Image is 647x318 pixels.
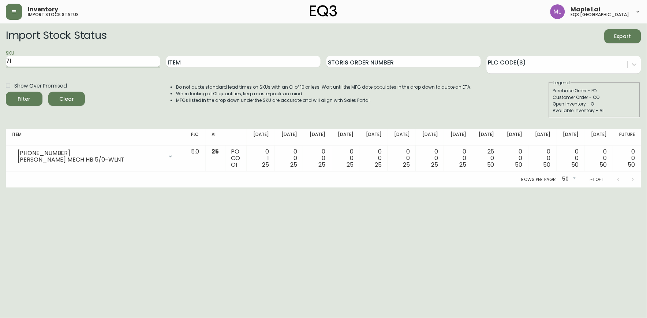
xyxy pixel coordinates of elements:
[185,145,206,171] td: 5.0
[515,160,523,169] span: 50
[14,82,67,90] span: Show Over Promised
[422,148,438,168] div: 0 0
[6,92,42,106] button: Filter
[388,129,416,145] th: [DATE]
[472,129,500,145] th: [DATE]
[600,160,607,169] span: 50
[185,129,206,145] th: PLC
[543,160,551,169] span: 50
[18,95,31,104] div: Filter
[18,156,163,163] div: [PERSON_NAME] MECH HB 5/0-WLNT
[605,29,641,43] button: Export
[528,129,557,145] th: [DATE]
[290,160,297,169] span: 25
[18,150,163,156] div: [PHONE_NUMBER]
[28,12,79,17] h5: import stock status
[431,160,438,169] span: 25
[176,97,472,104] li: MFGs listed in the drop down under the SKU are accurate and will align with Sales Portal.
[310,5,337,17] img: logo
[585,129,613,145] th: [DATE]
[550,4,565,19] img: 61e28cffcf8cc9f4e300d877dd684943
[176,84,472,90] li: Do not quote standard lead times on SKUs with an OI of 10 or less. Wait until the MFG date popula...
[557,129,585,145] th: [DATE]
[247,129,275,145] th: [DATE]
[591,148,607,168] div: 0 0
[393,148,410,168] div: 0 0
[534,148,551,168] div: 0 0
[281,148,297,168] div: 0 0
[553,79,571,86] legend: Legend
[500,129,528,145] th: [DATE]
[337,148,354,168] div: 0 0
[309,148,325,168] div: 0 0
[303,129,331,145] th: [DATE]
[12,148,179,164] div: [PHONE_NUMBER][PERSON_NAME] MECH HB 5/0-WLNT
[613,129,641,145] th: Future
[487,160,494,169] span: 50
[444,129,472,145] th: [DATE]
[553,101,636,107] div: Open Inventory - OI
[6,129,185,145] th: Item
[347,160,354,169] span: 25
[553,94,636,101] div: Customer Order - CO
[416,129,444,145] th: [DATE]
[231,160,238,169] span: OI
[28,7,58,12] span: Inventory
[506,148,523,168] div: 0 0
[275,129,303,145] th: [DATE]
[231,148,241,168] div: PO CO
[212,147,219,156] span: 25
[403,160,410,169] span: 25
[459,160,466,169] span: 25
[628,160,635,169] span: 50
[619,148,635,168] div: 0 0
[559,173,577,185] div: 50
[375,160,382,169] span: 25
[253,148,269,168] div: 0 1
[48,92,85,106] button: Clear
[359,129,388,145] th: [DATE]
[553,88,636,94] div: Purchase Order - PO
[318,160,325,169] span: 25
[450,148,466,168] div: 0 0
[206,129,225,145] th: AI
[331,129,359,145] th: [DATE]
[571,7,601,12] span: Maple Lai
[610,32,635,41] span: Export
[521,176,556,183] p: Rows per page:
[478,148,494,168] div: 25 0
[572,160,579,169] span: 50
[176,90,472,97] li: When looking at OI quantities, keep masterpacks in mind.
[571,12,629,17] h5: eq3 [GEOGRAPHIC_DATA]
[262,160,269,169] span: 25
[553,107,636,114] div: Available Inventory - AI
[54,95,79,104] span: Clear
[589,176,604,183] p: 1-1 of 1
[365,148,382,168] div: 0 0
[562,148,579,168] div: 0 0
[6,29,106,43] h2: Import Stock Status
